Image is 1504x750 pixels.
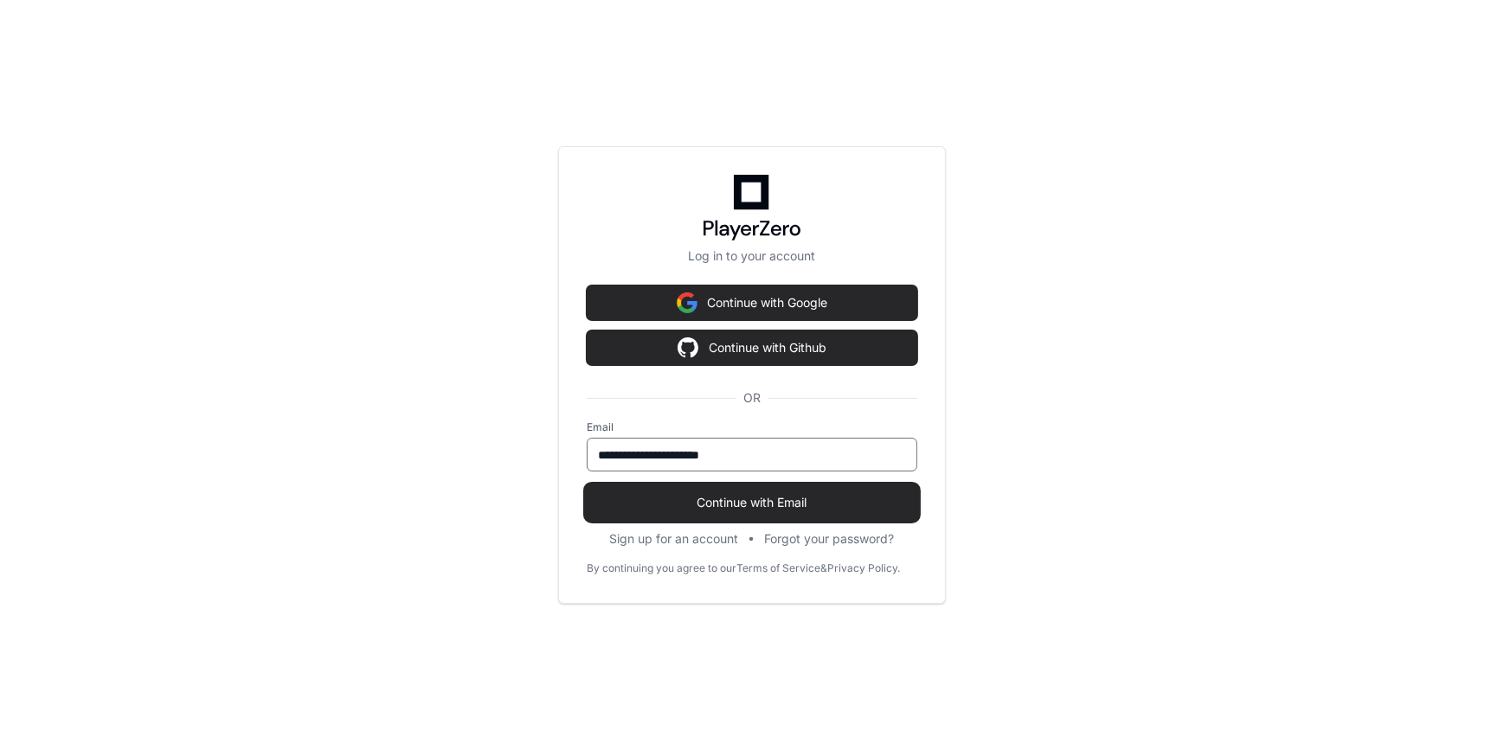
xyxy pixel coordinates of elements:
img: Sign in with google [677,285,697,320]
div: & [820,561,827,575]
p: Log in to your account [587,247,917,265]
span: Continue with Email [587,494,917,511]
button: Sign up for an account [610,530,739,548]
a: Terms of Service [736,561,820,575]
button: Forgot your password? [765,530,895,548]
button: Continue with Github [587,330,917,365]
span: OR [736,389,768,407]
button: Continue with Google [587,285,917,320]
img: Sign in with google [678,330,698,365]
button: Continue with Email [587,485,917,520]
a: Privacy Policy. [827,561,900,575]
label: Email [587,420,917,434]
div: By continuing you agree to our [587,561,736,575]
